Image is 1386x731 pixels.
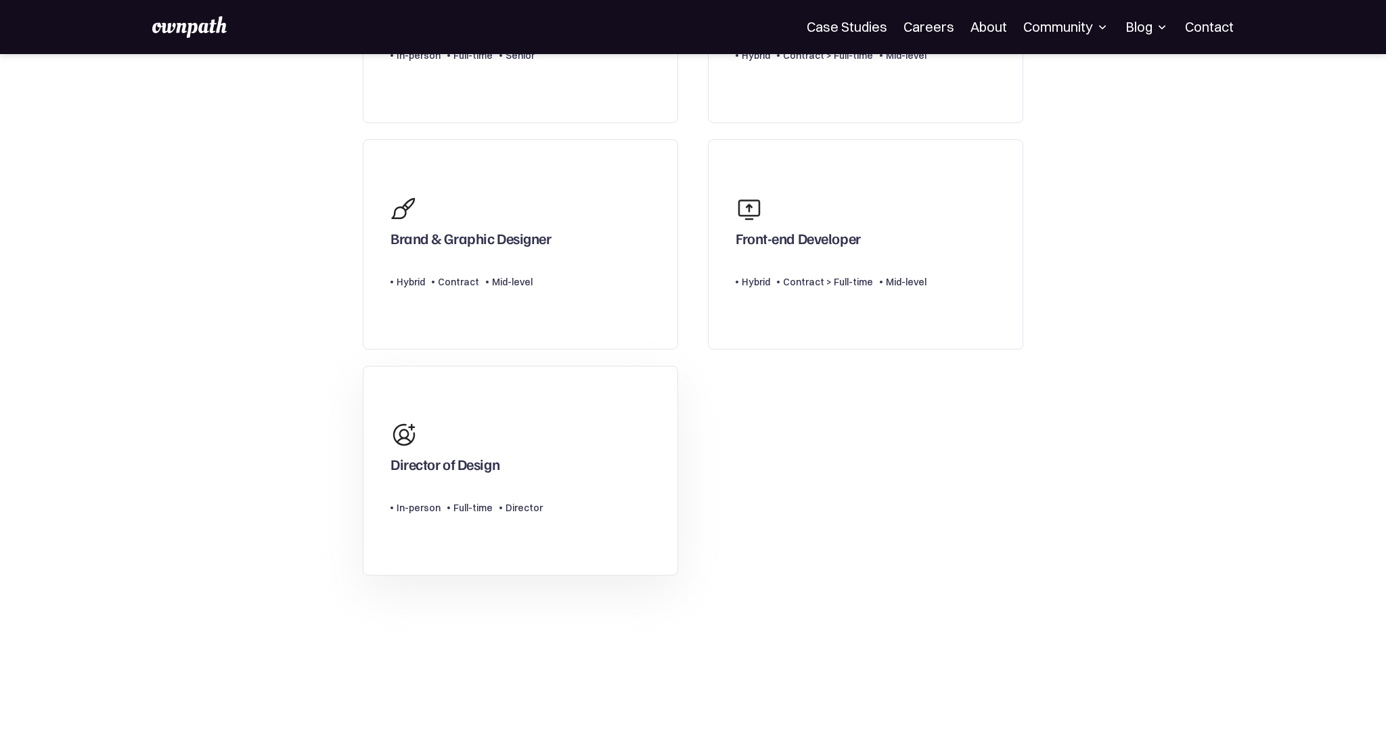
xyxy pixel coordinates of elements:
div: Senior [506,47,535,64]
div: Front-end Developer [736,229,861,254]
div: Contract > Full-time [783,274,873,290]
a: Director of DesignIn-personFull-timeDirector [363,366,678,576]
div: Hybrid [742,274,770,290]
a: Brand & Graphic DesignerHybridContractMid-level [363,139,678,350]
a: About [970,19,1007,35]
a: Contact [1185,19,1234,35]
div: Director of Design [390,455,499,479]
div: Contract [438,274,479,290]
div: Hybrid [397,274,425,290]
div: Blog [1125,19,1169,35]
a: Careers [903,19,954,35]
div: Brand & Graphic Designer [390,229,551,254]
div: Mid-level [886,47,926,64]
div: Contract > Full-time [783,47,873,64]
div: Full-time [453,47,493,64]
a: Front-end DeveloperHybridContract > Full-timeMid-level [708,139,1023,350]
div: In-person [397,500,441,516]
div: Director [506,500,543,516]
div: Community [1023,19,1109,35]
div: Mid-level [886,274,926,290]
div: Hybrid [742,47,770,64]
div: Mid-level [492,274,533,290]
a: Case Studies [807,19,887,35]
div: Full-time [453,500,493,516]
div: In-person [397,47,441,64]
